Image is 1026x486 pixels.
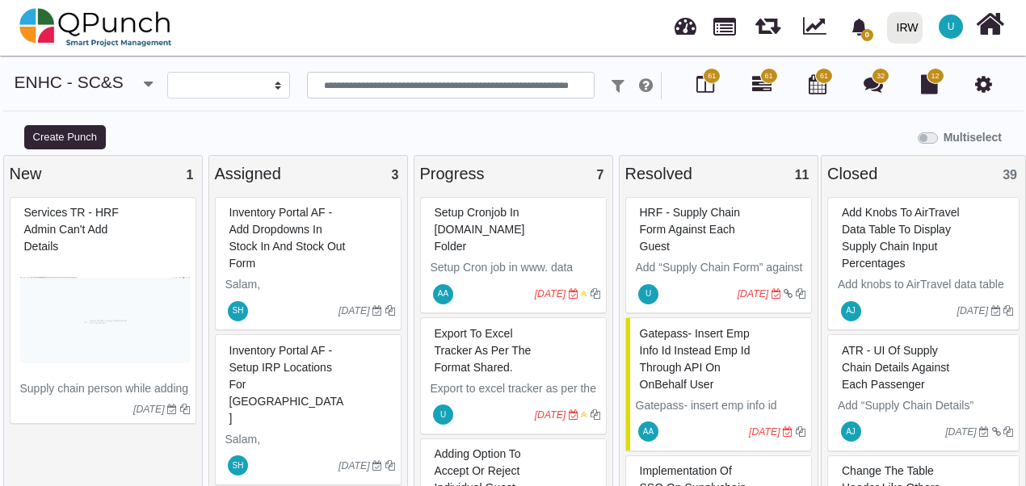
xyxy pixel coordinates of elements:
span: 12 [931,71,940,82]
span: #83508 [842,206,960,270]
i: Due Date [783,427,793,437]
i: [DATE] [535,409,566,421]
span: Projects [713,10,736,36]
div: Progress [420,161,607,186]
i: Medium [581,410,587,420]
span: #83510 [435,327,532,374]
span: Usman.ali [939,15,963,39]
span: U [645,290,651,298]
span: #83611 [435,206,525,253]
i: Dependant Task [992,427,1001,437]
span: Syed Huzaifa Bukhari [228,455,248,476]
span: Usman.ali [638,284,658,304]
img: ab897efa-616e-4db9-bf56-30a6f1a15fdd.png [20,259,190,380]
i: Clone [796,289,805,299]
span: Abdullah Jahangir [841,421,861,442]
div: New [10,161,196,186]
span: 11 [795,168,809,182]
p: Add “Supply Chain Form” against each Guest. [636,259,805,293]
span: AA [643,428,654,436]
i: Dependant Task [784,289,793,299]
span: U [440,411,446,419]
span: Ahad Ahmed Taji [433,284,453,304]
span: 61 [765,71,773,82]
span: Abdullah Jahangir [841,301,861,321]
i: Due Date [991,306,1001,316]
p: Add “Supply Chain Details” against each Passenger, including option to accept or reject. [838,397,1013,448]
span: 61 [708,71,716,82]
i: [DATE] [338,305,370,316]
div: Dynamic Report [795,1,841,54]
i: Clone [591,410,600,420]
div: Closed [827,161,1020,186]
i: Medium [581,289,587,299]
i: [DATE] [749,426,780,438]
i: Board [696,74,714,94]
i: Due Date [167,404,177,414]
span: Ahad Ahmed Taji [638,421,658,442]
i: Due Date [772,289,781,299]
a: bell fill0 [841,1,881,52]
span: 1 [187,168,194,182]
i: [DATE] [738,288,769,300]
p: Salam, [225,431,395,448]
p: Gatepass- insert emp info id instead emp id through API on onBehalf user [636,397,805,448]
div: IRW [897,14,919,42]
p: Supply chain person while adding details to approve HRF is getting unauthorized error [20,380,190,431]
span: SH [233,307,244,315]
div: Notification [845,12,873,41]
a: U [929,1,973,52]
i: Clone [385,461,395,471]
i: Clone [591,289,600,299]
p: Export to excel tracker as per the format shared. [431,380,600,414]
a: IRW [880,1,929,54]
div: Assigned [215,161,402,186]
i: Clone [385,306,395,316]
i: Punch Discussion [864,74,883,94]
i: Clone [180,404,190,414]
i: [DATE] [957,305,989,316]
p: Add knobs to AirTravel data table to display supply chain input percentages [838,276,1013,327]
i: Calendar [809,74,826,94]
span: AJ [846,428,856,436]
i: Document Library [921,74,938,94]
i: [DATE] [945,426,977,438]
i: [DATE] [133,404,165,415]
span: AJ [846,307,856,315]
i: Due Date [569,410,578,420]
span: #83232 [640,327,751,391]
div: Resolved [625,161,812,186]
i: Home [976,9,1004,40]
svg: bell fill [851,19,868,36]
i: Gantt [752,74,772,94]
span: 3 [392,168,399,182]
span: 0 [861,29,873,41]
img: qpunch-sp.fa6292f.png [19,3,172,52]
i: Clone [1003,427,1013,437]
span: Dashboard [675,10,696,34]
span: 32 [877,71,885,82]
a: ENHC - SC&S [15,73,124,91]
p: Salam, [225,276,395,293]
span: #82219 [24,206,119,253]
i: Due Date [372,306,382,316]
span: #83736 [229,206,346,270]
i: Clone [1003,306,1013,316]
i: Clone [796,427,805,437]
i: Due Date [372,461,382,471]
span: #83735 [229,344,344,425]
i: [DATE] [535,288,566,300]
span: 61 [820,71,828,82]
i: [DATE] [338,460,370,471]
button: Create Punch [24,125,106,149]
span: #83357 [640,206,741,253]
span: Releases [755,8,780,35]
i: e.g: punch or !ticket or &Category or #label or @username or $priority or *iteration or ^addition... [639,78,653,94]
span: 39 [1003,168,1017,182]
span: AA [438,290,448,298]
a: 61 [752,81,772,94]
span: 7 [597,168,604,182]
span: Usman.ali [433,404,453,425]
b: Multiselect [944,131,1002,144]
span: #83358 [842,344,949,391]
